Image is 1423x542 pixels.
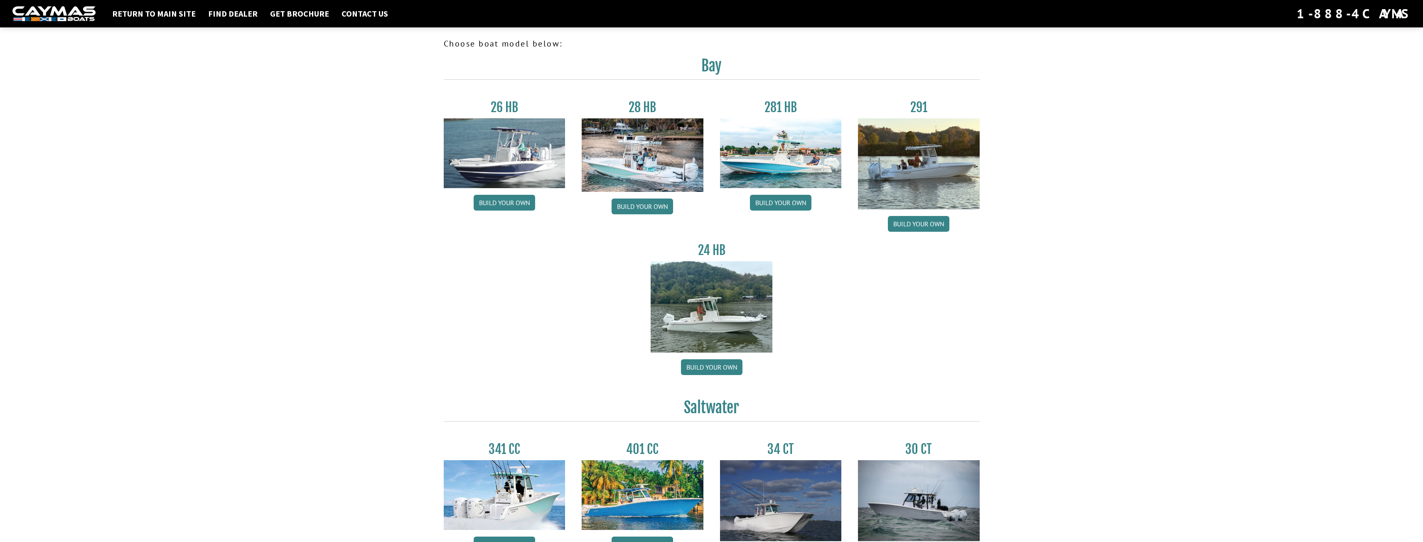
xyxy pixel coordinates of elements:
img: 24_HB_thumbnail.jpg [651,261,772,352]
h3: 26 HB [444,100,565,115]
img: 291_Thumbnail.jpg [858,118,980,209]
h3: 30 CT [858,441,980,457]
a: Build your own [888,216,949,232]
h2: Saltwater [444,398,980,422]
img: 28-hb-twin.jpg [720,118,842,188]
a: Contact Us [337,8,392,19]
a: Build your own [681,359,742,375]
a: Build your own [474,195,535,211]
a: Find Dealer [204,8,262,19]
h3: 34 CT [720,441,842,457]
a: Build your own [750,195,811,211]
img: 401CC_thumb.pg.jpg [582,460,703,530]
img: 30_CT_photo_shoot_for_caymas_connect.jpg [858,460,980,541]
a: Build your own [612,199,673,214]
h2: Bay [444,56,980,80]
h3: 24 HB [651,243,772,258]
h3: 28 HB [582,100,703,115]
h3: 281 HB [720,100,842,115]
h3: 401 CC [582,441,703,457]
img: 341CC-thumbjpg.jpg [444,460,565,530]
p: Choose boat model below: [444,37,980,50]
div: 1-888-4CAYMAS [1297,5,1411,23]
a: Return to main site [108,8,200,19]
h3: 291 [858,100,980,115]
img: white-logo-c9c8dbefe5ff5ceceb0f0178aa75bf4bb51f6bca0971e226c86eb53dfe498488.png [12,6,96,22]
img: Caymas_34_CT_pic_1.jpg [720,460,842,541]
a: Get Brochure [266,8,333,19]
img: 26_new_photo_resized.jpg [444,118,565,188]
img: 28_hb_thumbnail_for_caymas_connect.jpg [582,118,703,192]
h3: 341 CC [444,441,565,457]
